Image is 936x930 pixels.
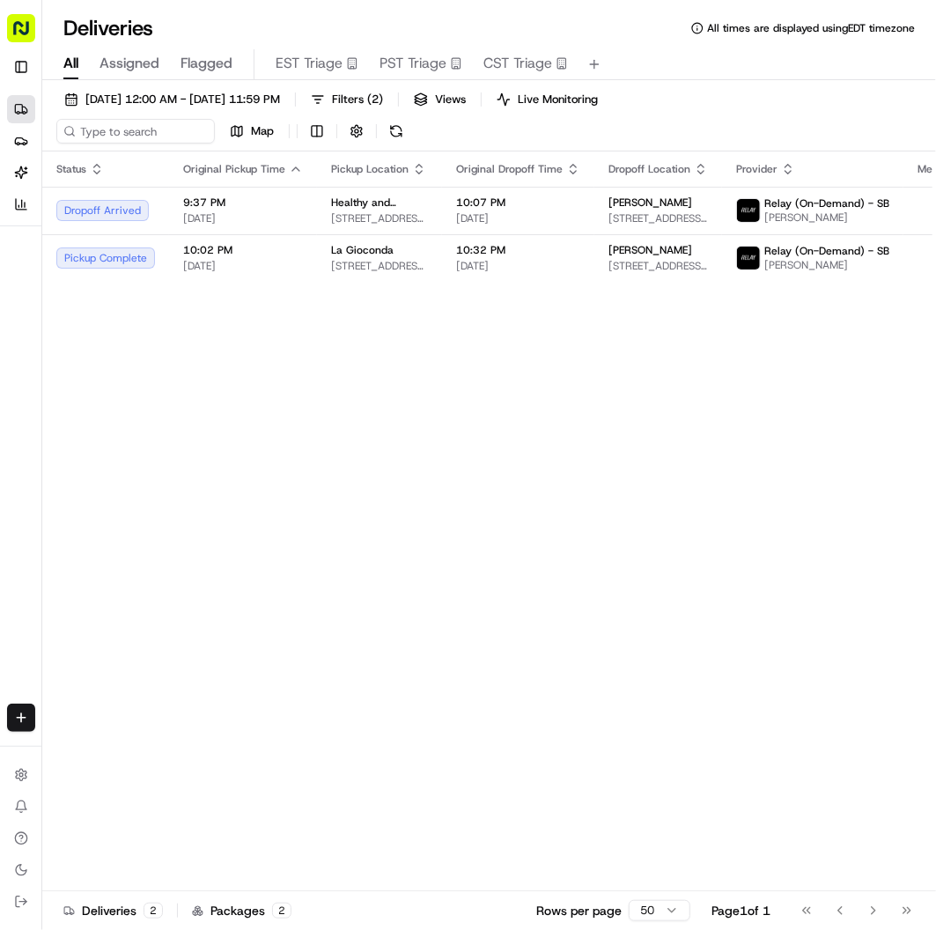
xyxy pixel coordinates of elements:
[35,255,135,273] span: Knowledge Base
[707,21,915,35] span: All times are displayed using EDT timezone
[406,87,474,112] button: Views
[18,168,49,200] img: 1736555255976-a54dd68f-1ca7-489b-9aae-adbdc363a1c4
[46,114,291,132] input: Clear
[276,53,343,74] span: EST Triage
[764,244,889,258] span: Relay (On-Demand) - SB
[60,186,223,200] div: We're available if you need us!
[56,119,215,144] input: Type to search
[85,92,280,107] span: [DATE] 12:00 AM - [DATE] 11:59 PM
[331,243,394,257] span: La Gioconda
[736,162,778,176] span: Provider
[183,196,303,210] span: 9:37 PM
[384,119,409,144] button: Refresh
[331,211,428,225] span: [STREET_ADDRESS][US_STATE]
[251,123,274,139] span: Map
[175,299,213,312] span: Pylon
[303,87,391,112] button: Filters(2)
[456,243,580,257] span: 10:32 PM
[222,119,282,144] button: Map
[63,14,153,42] h1: Deliveries
[331,162,409,176] span: Pickup Location
[18,18,53,53] img: Nash
[99,53,159,74] span: Assigned
[149,257,163,271] div: 💻
[331,196,428,210] span: Healthy and Delicious
[183,243,303,257] span: 10:02 PM
[299,173,321,195] button: Start new chat
[18,257,32,271] div: 📗
[272,903,291,919] div: 2
[456,196,580,210] span: 10:07 PM
[518,92,598,107] span: Live Monitoring
[764,196,889,210] span: Relay (On-Demand) - SB
[142,248,290,280] a: 💻API Documentation
[711,902,770,919] div: Page 1 of 1
[608,196,692,210] span: [PERSON_NAME]
[489,87,606,112] button: Live Monitoring
[380,53,446,74] span: PST Triage
[331,259,428,273] span: [STREET_ADDRESS][US_STATE]
[764,258,889,272] span: [PERSON_NAME]
[56,87,288,112] button: [DATE] 12:00 AM - [DATE] 11:59 PM
[183,162,285,176] span: Original Pickup Time
[764,210,889,225] span: [PERSON_NAME]
[435,92,466,107] span: Views
[63,902,163,919] div: Deliveries
[332,92,383,107] span: Filters
[483,53,552,74] span: CST Triage
[60,168,289,186] div: Start new chat
[536,902,622,919] p: Rows per page
[144,903,163,919] div: 2
[181,53,232,74] span: Flagged
[18,70,321,99] p: Welcome 👋
[183,211,303,225] span: [DATE]
[608,243,692,257] span: [PERSON_NAME]
[192,902,291,919] div: Packages
[63,53,78,74] span: All
[608,259,708,273] span: [STREET_ADDRESS][US_STATE]
[608,162,690,176] span: Dropoff Location
[56,162,86,176] span: Status
[124,298,213,312] a: Powered byPylon
[11,248,142,280] a: 📗Knowledge Base
[183,259,303,273] span: [DATE]
[737,247,760,269] img: relay_logo_black.png
[456,211,580,225] span: [DATE]
[456,259,580,273] span: [DATE]
[367,92,383,107] span: ( 2 )
[608,211,708,225] span: [STREET_ADDRESS][US_STATE]
[166,255,283,273] span: API Documentation
[737,199,760,222] img: relay_logo_black.png
[456,162,563,176] span: Original Dropoff Time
